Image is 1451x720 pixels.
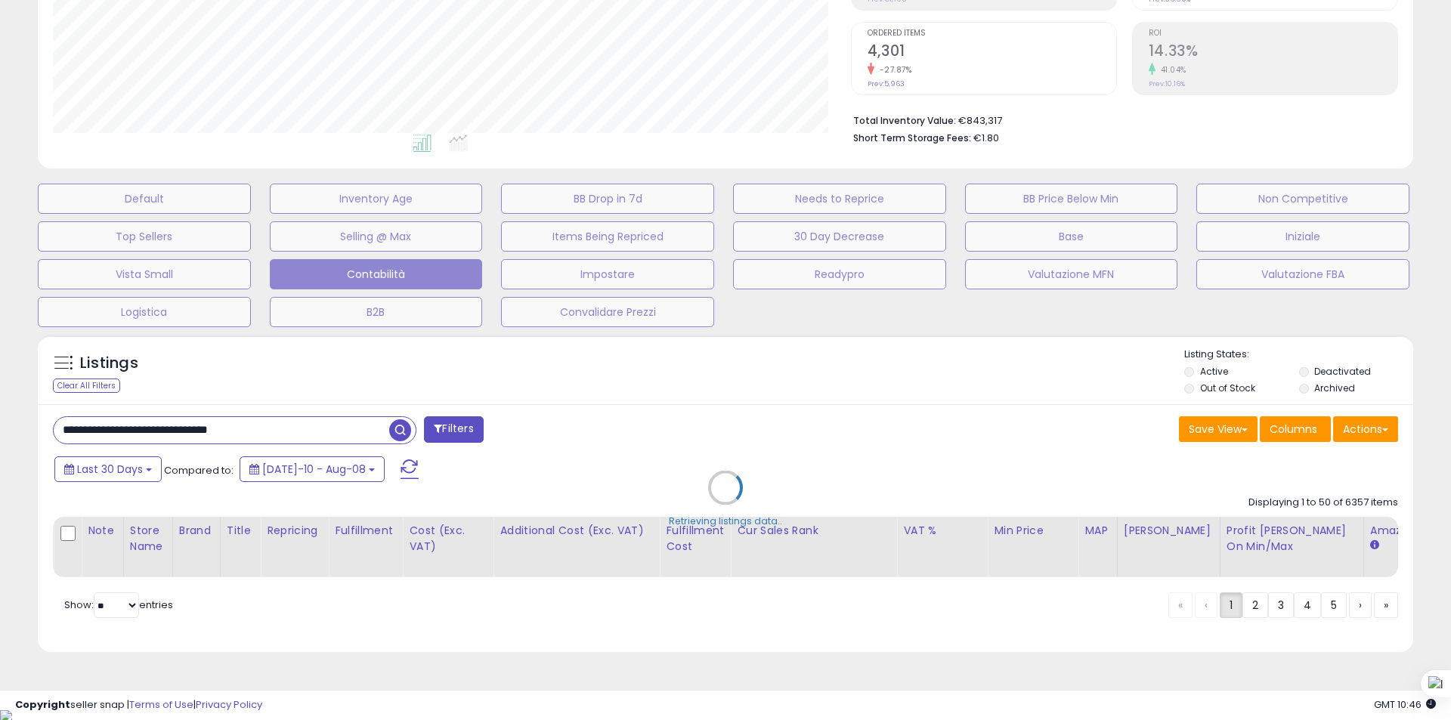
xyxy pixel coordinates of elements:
button: BB Price Below Min [965,184,1178,214]
button: B2B [270,297,483,327]
span: €1.80 [973,131,999,145]
button: Items Being Repriced [501,221,714,252]
span: 2025-09-8 10:46 GMT [1374,697,1436,712]
button: Non Competitive [1196,184,1409,214]
a: Privacy Policy [196,697,262,712]
button: Valutazione MFN [965,259,1178,289]
button: Inventory Age [270,184,483,214]
button: Base [965,221,1178,252]
button: Impostare [501,259,714,289]
div: Retrieving listings data.. [669,514,782,527]
li: €843,317 [853,110,1387,128]
span: Ordered Items [868,29,1116,38]
small: Prev: 10.16% [1149,79,1185,88]
div: seller snap | | [15,698,262,712]
b: Short Term Storage Fees: [853,131,971,144]
button: Top Sellers [38,221,251,252]
button: BB Drop in 7d [501,184,714,214]
button: Convalidare Prezzi [501,297,714,327]
small: -27.87% [874,64,912,76]
b: Total Inventory Value: [853,114,956,127]
button: Vista Small [38,259,251,289]
button: Logistica [38,297,251,327]
h2: 4,301 [868,42,1116,63]
button: 30 Day Decrease [733,221,946,252]
button: Readypro [733,259,946,289]
button: Needs to Reprice [733,184,946,214]
button: Contabilità [270,259,483,289]
a: Terms of Use [129,697,193,712]
button: Valutazione FBA [1196,259,1409,289]
strong: Copyright [15,697,70,712]
button: Iniziale [1196,221,1409,252]
h2: 14.33% [1149,42,1397,63]
button: Default [38,184,251,214]
span: ROI [1149,29,1397,38]
button: Selling @ Max [270,221,483,252]
small: 41.04% [1156,64,1186,76]
small: Prev: 5,963 [868,79,905,88]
